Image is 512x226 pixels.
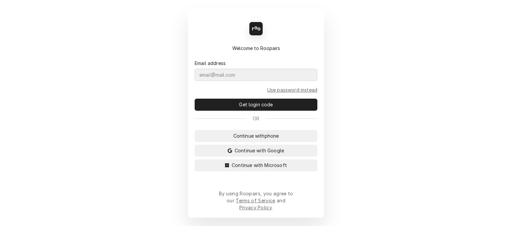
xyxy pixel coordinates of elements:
[195,60,226,67] label: Email address
[195,99,317,111] button: Get login code
[232,132,280,139] span: Continue with phone
[219,190,293,211] div: By using Roopairs, you agree to our and .
[195,130,317,142] button: Continue withphone
[195,69,317,81] input: email@mail.com
[195,115,317,122] div: Or
[195,45,317,52] div: Welcome to Roopairs
[195,145,317,157] button: Continue with Google
[239,205,272,210] a: Privacy Policy
[233,147,285,154] span: Continue with Google
[195,159,317,171] button: Continue with Microsoft
[267,86,317,93] a: Go to Email and password form
[238,101,274,108] span: Get login code
[230,162,288,169] span: Continue with Microsoft
[236,198,275,203] a: Terms of Service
